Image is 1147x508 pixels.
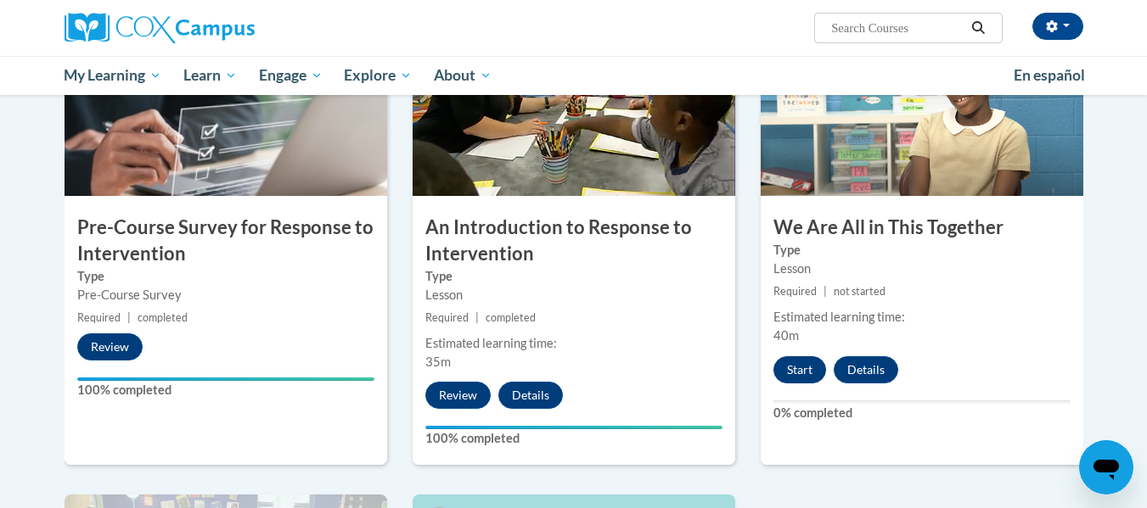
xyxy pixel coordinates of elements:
span: completed [138,311,188,324]
label: Type [77,267,374,286]
span: About [434,65,492,86]
label: 100% completed [77,381,374,399]
img: Cox Campus [65,13,255,43]
span: Required [773,285,817,298]
label: 100% completed [425,429,722,448]
span: Engage [259,65,323,86]
button: Review [425,382,491,409]
span: En español [1014,66,1085,84]
a: Cox Campus [65,13,387,43]
div: Main menu [39,56,1109,95]
div: Your progress [77,377,374,381]
button: Start [773,356,826,383]
span: Required [425,311,469,324]
h3: An Introduction to Response to Intervention [413,215,735,267]
div: Estimated learning time: [773,308,1071,327]
div: Pre-Course Survey [77,286,374,304]
div: Lesson [425,286,722,304]
label: Type [425,267,722,286]
label: 0% completed [773,404,1071,422]
span: 40m [773,328,799,343]
img: Course Image [65,26,387,196]
span: | [475,311,479,324]
button: Review [77,333,143,360]
a: My Learning [53,56,173,95]
input: Search Courses [829,18,965,38]
h3: We Are All in This Together [761,215,1083,241]
img: Course Image [413,26,735,196]
span: | [824,285,827,298]
button: Details [834,356,898,383]
button: Account Settings [1032,13,1083,40]
span: My Learning [64,65,161,86]
a: Engage [248,56,334,95]
div: Estimated learning time: [425,334,722,353]
a: Learn [172,56,248,95]
iframe: Button to launch messaging window [1079,440,1133,494]
div: Your progress [425,426,722,429]
span: Learn [183,65,237,86]
img: Course Image [761,26,1083,196]
span: completed [486,311,536,324]
span: Explore [344,65,412,86]
span: 35m [425,354,451,369]
span: Required [77,311,121,324]
a: About [423,56,503,95]
button: Search [965,18,991,38]
a: En español [1003,58,1096,93]
h3: Pre-Course Survey for Response to Intervention [65,215,387,267]
button: Details [498,382,563,409]
a: Explore [333,56,423,95]
span: not started [834,285,886,298]
div: Lesson [773,260,1071,278]
label: Type [773,241,1071,260]
span: | [127,311,131,324]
